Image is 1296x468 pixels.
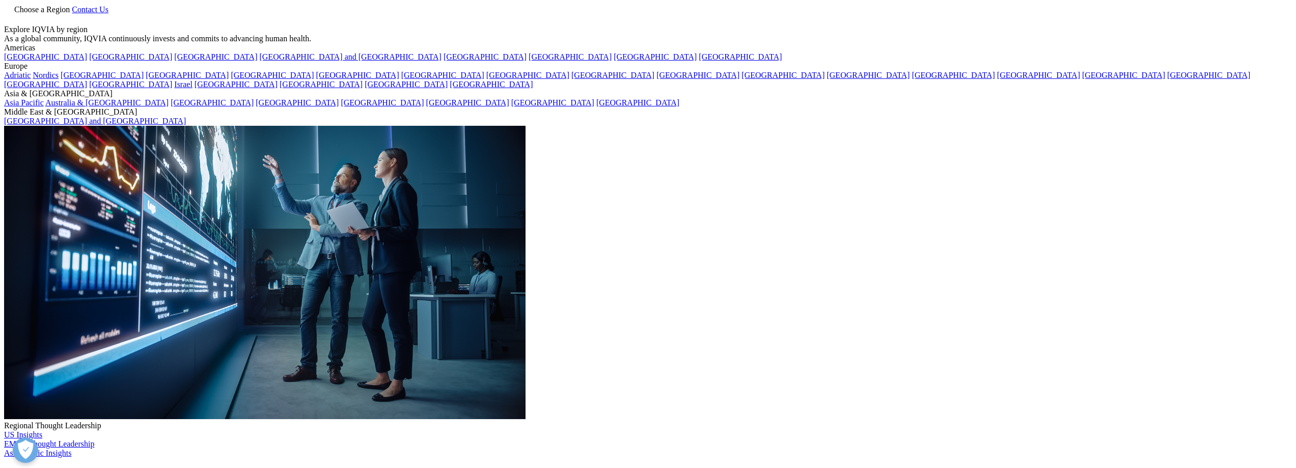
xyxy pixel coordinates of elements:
a: [GEOGRAPHIC_DATA] [195,80,278,89]
a: Australia & [GEOGRAPHIC_DATA] [45,98,169,107]
a: [GEOGRAPHIC_DATA] [4,80,87,89]
a: [GEOGRAPHIC_DATA] [450,80,533,89]
span: Choose a Region [14,5,70,14]
a: [GEOGRAPHIC_DATA] [146,71,229,79]
a: [GEOGRAPHIC_DATA] [826,71,909,79]
a: Nordics [33,71,59,79]
a: EMEA Thought Leadership [4,439,94,448]
a: [GEOGRAPHIC_DATA] [61,71,144,79]
a: Asia Pacific Insights [4,449,71,457]
a: [GEOGRAPHIC_DATA] [656,71,739,79]
a: Adriatic [4,71,31,79]
a: [GEOGRAPHIC_DATA] [231,71,314,79]
a: US Insights [4,430,42,439]
div: Regional Thought Leadership [4,421,1292,430]
a: [GEOGRAPHIC_DATA] [741,71,824,79]
a: [GEOGRAPHIC_DATA] and [GEOGRAPHIC_DATA] [4,117,186,125]
a: [GEOGRAPHIC_DATA] [316,71,399,79]
div: Europe [4,62,1292,71]
a: [GEOGRAPHIC_DATA] [401,71,484,79]
div: Americas [4,43,1292,52]
div: Explore IQVIA by region [4,25,1292,34]
a: [GEOGRAPHIC_DATA] [89,52,172,61]
a: [GEOGRAPHIC_DATA] [365,80,448,89]
a: [GEOGRAPHIC_DATA] [699,52,782,61]
div: As a global community, IQVIA continuously invests and commits to advancing human health. [4,34,1292,43]
a: [GEOGRAPHIC_DATA] [529,52,612,61]
a: Contact Us [72,5,108,14]
a: [GEOGRAPHIC_DATA] [341,98,424,107]
a: [GEOGRAPHIC_DATA] [596,98,679,107]
a: [GEOGRAPHIC_DATA] [171,98,254,107]
a: [GEOGRAPHIC_DATA] [4,52,87,61]
a: [GEOGRAPHIC_DATA] [1167,71,1250,79]
a: [GEOGRAPHIC_DATA] [511,98,594,107]
a: [GEOGRAPHIC_DATA] [486,71,569,79]
a: [GEOGRAPHIC_DATA] [280,80,363,89]
a: [GEOGRAPHIC_DATA] [89,80,172,89]
button: Открыть настройки [13,437,38,463]
a: [GEOGRAPHIC_DATA] [1082,71,1165,79]
a: [GEOGRAPHIC_DATA] [174,52,257,61]
a: [GEOGRAPHIC_DATA] [444,52,527,61]
a: [GEOGRAPHIC_DATA] [571,71,654,79]
a: [GEOGRAPHIC_DATA] [426,98,509,107]
a: [GEOGRAPHIC_DATA] and [GEOGRAPHIC_DATA] [259,52,441,61]
img: 2093_analyzing-data-using-big-screen-display-and-laptop.png [4,126,526,419]
a: Asia Pacific [4,98,44,107]
a: [GEOGRAPHIC_DATA] [912,71,995,79]
div: Middle East & [GEOGRAPHIC_DATA] [4,107,1292,117]
a: [GEOGRAPHIC_DATA] [997,71,1080,79]
a: [GEOGRAPHIC_DATA] [614,52,697,61]
a: Israel [174,80,192,89]
div: Asia & [GEOGRAPHIC_DATA] [4,89,1292,98]
a: [GEOGRAPHIC_DATA] [256,98,339,107]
